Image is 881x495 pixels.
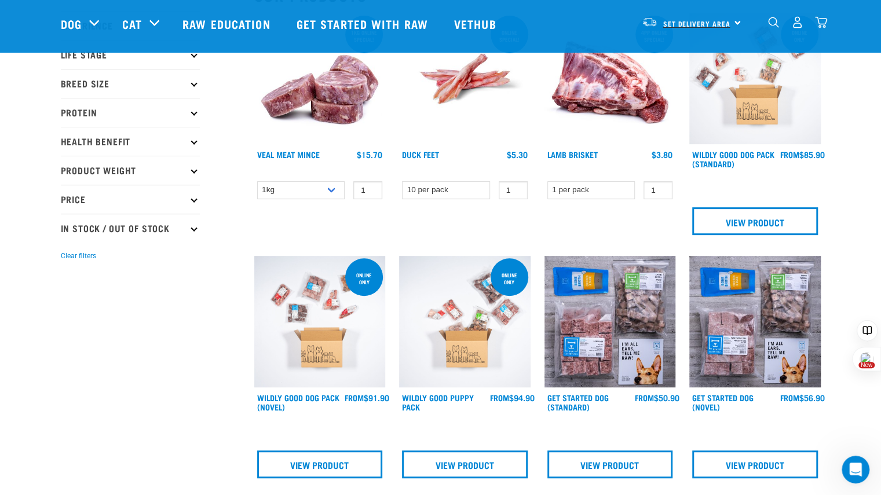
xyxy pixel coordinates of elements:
[402,450,528,478] a: View Product
[689,256,821,387] img: NSP Dog Novel Update
[257,152,320,156] a: Veal Meat Mince
[254,13,386,145] img: 1160 Veal Meat Mince Medallions 01
[353,181,382,199] input: 1
[490,395,509,399] span: FROM
[61,156,200,185] p: Product Weight
[768,17,779,28] img: home-icon-1@2x.png
[61,69,200,98] p: Breed Size
[791,16,803,28] img: user.png
[345,395,364,399] span: FROM
[257,395,339,409] a: Wildly Good Dog Pack (Novel)
[345,266,383,291] div: Online Only
[61,98,200,127] p: Protein
[507,150,528,159] div: $5.30
[61,251,96,261] button: Clear filters
[61,185,200,214] p: Price
[692,152,774,166] a: Wildly Good Dog Pack (Standard)
[692,207,818,235] a: View Product
[490,393,535,402] div: $94.90
[402,395,474,409] a: Wildly Good Puppy Pack
[544,13,676,145] img: 1240 Lamb Brisket Pieces 01
[491,266,528,291] div: Online Only
[642,17,657,27] img: van-moving.png
[547,395,609,409] a: Get Started Dog (Standard)
[780,152,799,156] span: FROM
[652,150,672,159] div: $3.80
[544,256,676,387] img: NSP Dog Standard Update
[345,393,389,402] div: $91.90
[399,256,531,387] img: Puppy 0 2sec
[61,214,200,243] p: In Stock / Out Of Stock
[689,13,821,145] img: Dog 0 2sec
[547,450,673,478] a: View Product
[663,21,730,25] span: Set Delivery Area
[635,395,654,399] span: FROM
[61,15,82,32] a: Dog
[815,16,827,28] img: home-icon@2x.png
[780,393,825,402] div: $56.90
[122,15,142,32] a: Cat
[842,456,869,483] iframe: Intercom live chat
[399,13,531,145] img: Raw Essentials Duck Feet Raw Meaty Bones For Dogs
[499,181,528,199] input: 1
[254,256,386,387] img: Dog Novel 0 2sec
[644,181,672,199] input: 1
[61,127,200,156] p: Health Benefit
[357,150,382,159] div: $15.70
[257,450,383,478] a: View Product
[547,152,598,156] a: Lamb Brisket
[635,393,679,402] div: $50.90
[61,40,200,69] p: Life Stage
[443,1,511,47] a: Vethub
[692,395,754,409] a: Get Started Dog (Novel)
[171,1,284,47] a: Raw Education
[402,152,439,156] a: Duck Feet
[780,150,825,159] div: $85.90
[285,1,443,47] a: Get started with Raw
[780,395,799,399] span: FROM
[692,450,818,478] a: View Product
